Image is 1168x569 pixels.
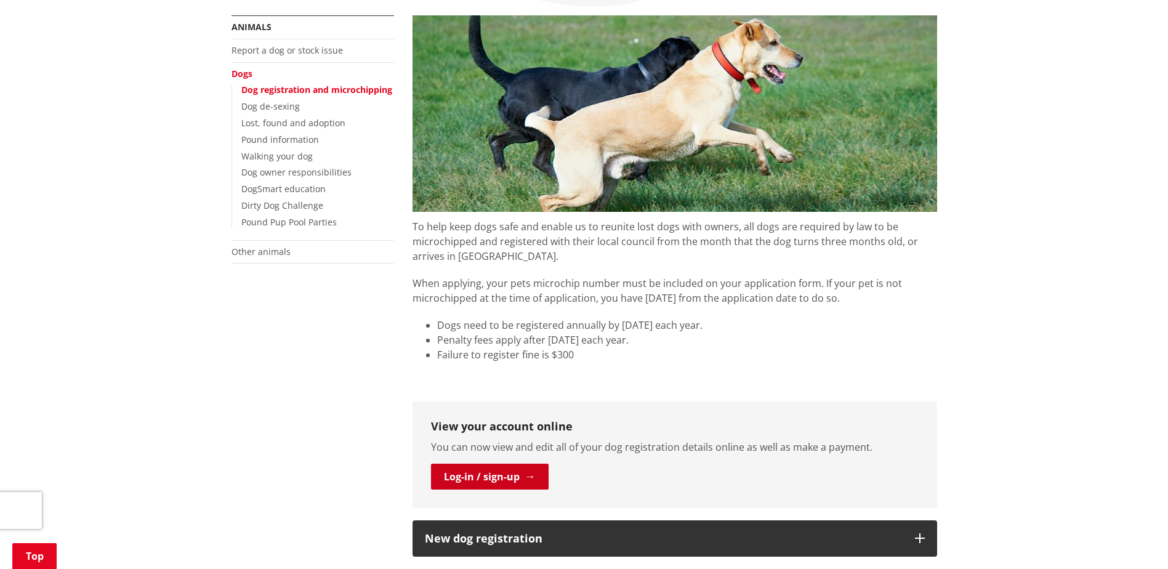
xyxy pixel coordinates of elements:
li: Penalty fees apply after [DATE] each year. [437,333,937,347]
a: Dog owner responsibilities [241,166,352,178]
a: Lost, found and adoption [241,117,345,129]
a: Dirty Dog Challenge [241,200,323,211]
p: When applying, your pets microchip number must be included on your application form. If your pet ... [413,276,937,305]
a: Report a dog or stock issue [232,44,343,56]
a: Top [12,543,57,569]
a: DogSmart education [241,183,326,195]
a: Walking your dog [241,150,313,162]
a: Other animals [232,246,291,257]
a: Dog registration and microchipping [241,84,392,95]
a: Log-in / sign-up [431,464,549,490]
h3: New dog registration [425,533,903,545]
li: Failure to register fine is $300 [437,347,937,362]
p: To help keep dogs safe and enable us to reunite lost dogs with owners, all dogs are required by l... [413,212,937,264]
a: Dog de-sexing [241,100,300,112]
a: Dogs [232,68,252,79]
a: Pound Pup Pool Parties [241,216,337,228]
h3: View your account online [431,420,919,434]
button: New dog registration [413,520,937,557]
li: Dogs need to be registered annually by [DATE] each year. [437,318,937,333]
a: Pound information [241,134,319,145]
p: You can now view and edit all of your dog registration details online as well as make a payment. [431,440,919,454]
iframe: Messenger Launcher [1111,517,1156,562]
img: Register your dog [413,15,937,212]
a: Animals [232,21,272,33]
